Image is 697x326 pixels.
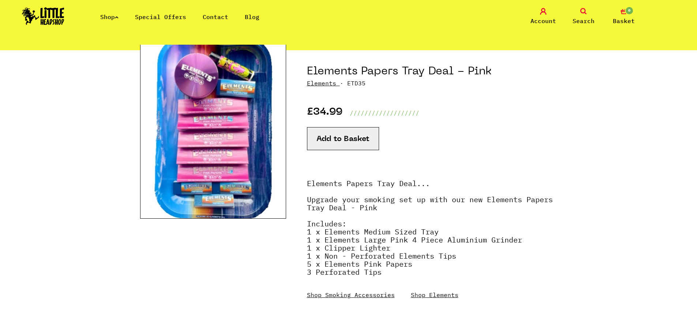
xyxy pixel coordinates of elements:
a: Shop Smoking Accessories [307,291,395,299]
img: Little Head Shop Logo [22,7,64,25]
p: · ETD35 [307,79,557,88]
span: 0 [625,6,634,15]
a: Blog [245,13,259,21]
a: Contact [203,13,228,21]
button: Add to Basket [307,127,379,150]
span: Search [573,16,595,25]
span: Account [531,16,556,25]
a: Shop Elements [411,291,458,299]
span: Basket [613,16,635,25]
a: Special Offers [135,13,186,21]
a: Elements [307,79,336,87]
a: 0 Basket [606,8,642,25]
strong: Elements Papers Tray Deal... Upgrade your smoking set up with our new Elements Papers Tray Deal -... [307,178,553,277]
p: /////////////////// [350,108,419,117]
a: Search [565,8,602,25]
img: Elements Papers Tray Deal - Pink [140,36,286,219]
a: Shop [100,13,119,21]
p: £34.99 [307,108,342,117]
h1: Elements Papers Tray Deal - Pink [307,65,557,79]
